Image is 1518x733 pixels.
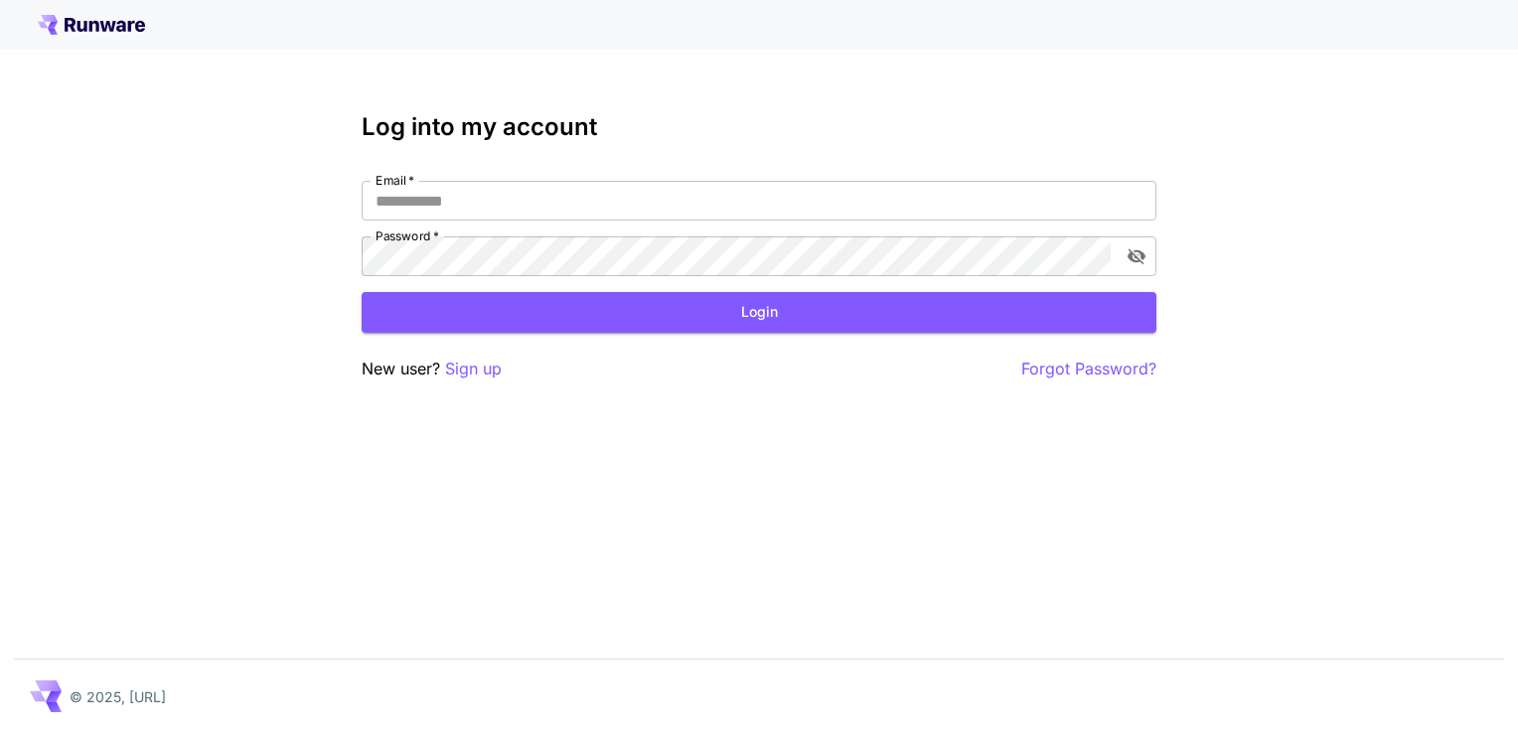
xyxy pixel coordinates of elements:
p: © 2025, [URL] [70,686,166,707]
label: Email [376,172,414,189]
p: New user? [362,357,502,381]
button: Forgot Password? [1021,357,1156,381]
button: Sign up [445,357,502,381]
h3: Log into my account [362,113,1156,141]
button: Login [362,292,1156,333]
button: toggle password visibility [1119,238,1154,274]
label: Password [376,227,439,244]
